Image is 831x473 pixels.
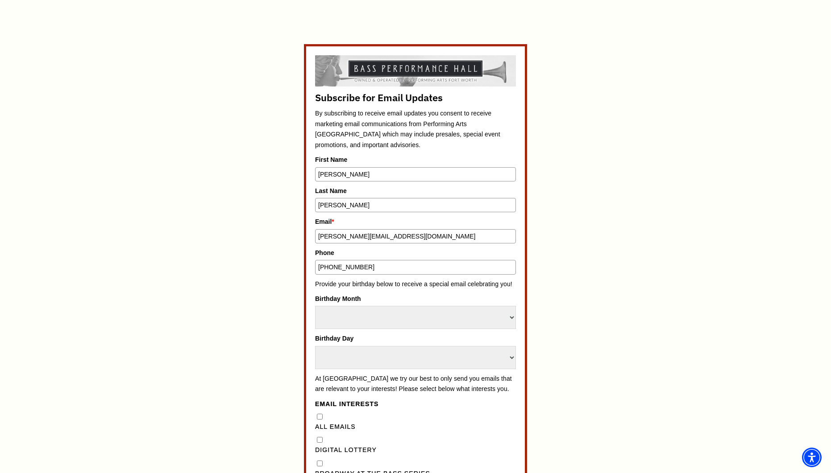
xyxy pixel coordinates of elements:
label: Email [315,217,516,226]
input: Type your email [315,229,516,243]
legend: Email Interests [315,399,516,410]
label: Phone [315,248,516,258]
input: Type your first name [315,167,516,181]
label: Last Name [315,186,516,196]
input: Type your last name [315,198,516,212]
p: At [GEOGRAPHIC_DATA] we try our best to only send you emails that are relevant to your interests!... [315,374,516,395]
label: Birthday Month [315,294,516,304]
label: First Name [315,155,516,165]
p: By subscribing to receive email updates you consent to receive marketing email communications fro... [315,108,516,150]
label: Digital Lottery [315,445,516,456]
img: By subscribing to receive email updates you consent to receive marketing email communications fro... [315,55,516,86]
label: All Emails [315,422,516,432]
label: Birthday Day [315,333,516,343]
div: Accessibility Menu [802,448,822,467]
input: Type your phone number [315,260,516,274]
title: Subscribe for Email Updates [315,91,516,104]
p: Provide your birthday below to receive a special email celebrating you! [315,279,516,290]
